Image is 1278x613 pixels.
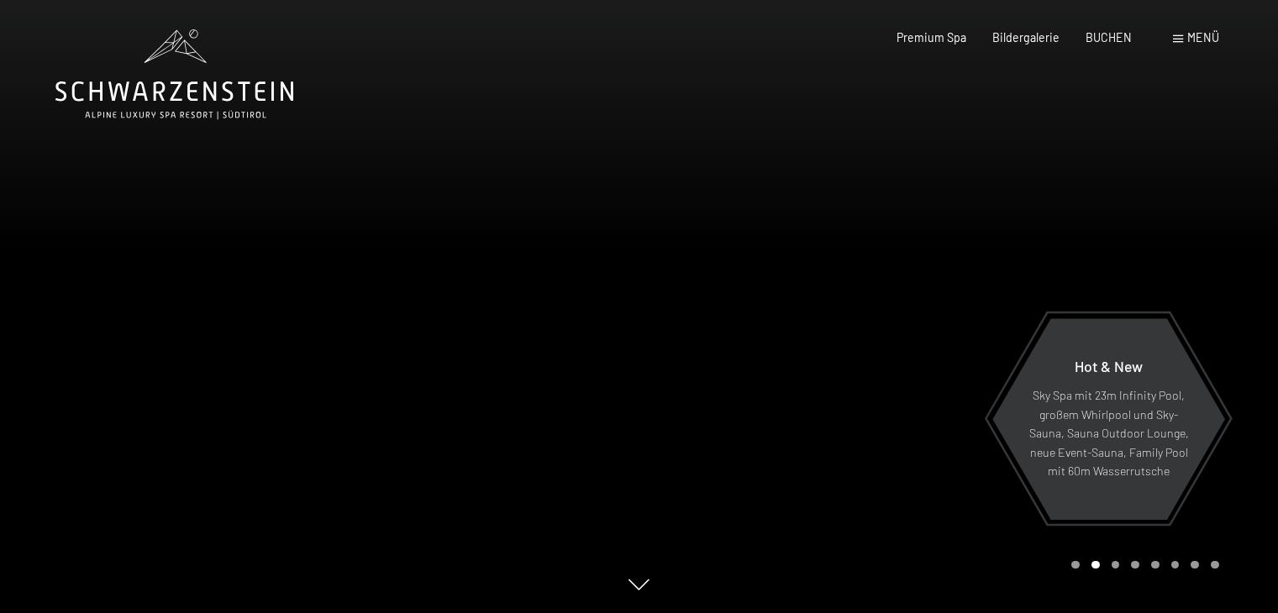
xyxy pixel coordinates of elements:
div: Carousel Page 3 [1112,561,1120,569]
div: Carousel Page 1 [1071,561,1080,569]
div: Carousel Page 2 (Current Slide) [1091,561,1100,569]
span: Hot & New [1075,357,1143,375]
p: Sky Spa mit 23m Infinity Pool, großem Whirlpool und Sky-Sauna, Sauna Outdoor Lounge, neue Event-S... [1028,386,1189,481]
div: Carousel Page 8 [1211,561,1219,569]
div: Carousel Page 6 [1171,561,1180,569]
a: Hot & New Sky Spa mit 23m Infinity Pool, großem Whirlpool und Sky-Sauna, Sauna Outdoor Lounge, ne... [991,317,1226,521]
a: Bildergalerie [992,30,1060,45]
a: BUCHEN [1086,30,1132,45]
div: Carousel Page 5 [1151,561,1160,569]
div: Carousel Page 7 [1191,561,1199,569]
span: Menü [1187,30,1219,45]
a: Premium Spa [897,30,966,45]
div: Carousel Pagination [1065,561,1218,569]
div: Carousel Page 4 [1131,561,1139,569]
